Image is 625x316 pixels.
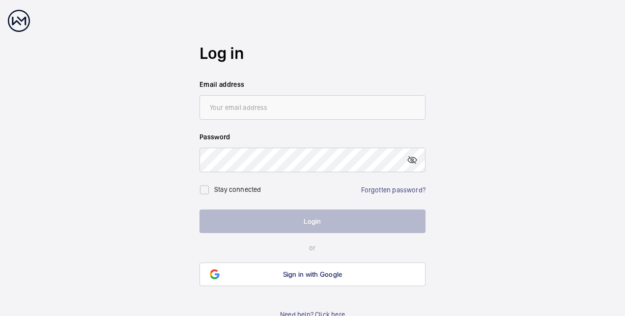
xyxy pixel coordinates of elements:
a: Forgotten password? [361,186,426,194]
input: Your email address [199,95,426,120]
p: or [199,243,426,253]
label: Email address [199,79,426,89]
label: Stay connected [214,185,261,193]
button: Login [199,210,426,233]
label: Password [199,132,426,142]
h2: Log in [199,42,426,65]
span: Sign in with Google [283,270,342,278]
